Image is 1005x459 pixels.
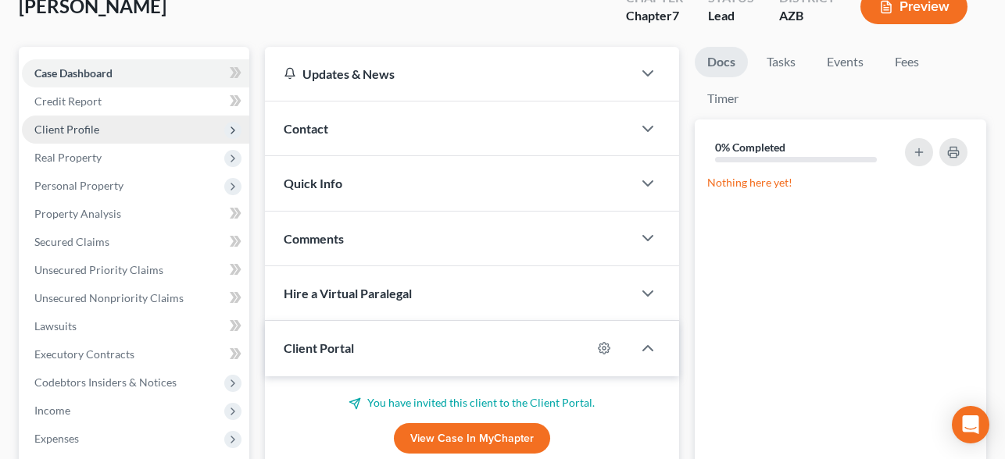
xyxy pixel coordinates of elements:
[952,406,989,443] div: Open Intercom Messenger
[707,175,974,190] p: Nothing here yet!
[34,179,123,192] span: Personal Property
[779,7,835,25] div: AZB
[22,228,249,256] a: Secured Claims
[284,340,354,355] span: Client Portal
[695,84,751,114] a: Timer
[34,319,77,333] span: Lawsuits
[626,7,683,25] div: Chapter
[394,423,550,454] a: View Case in MyChapter
[708,7,754,25] div: Lead
[754,47,808,77] a: Tasks
[284,286,412,301] span: Hire a Virtual Paralegal
[284,395,660,411] p: You have invited this client to the Client Portal.
[695,47,748,77] a: Docs
[882,47,932,77] a: Fees
[34,263,163,276] span: Unsecured Priority Claims
[34,235,109,248] span: Secured Claims
[22,87,249,116] a: Credit Report
[22,256,249,284] a: Unsecured Priority Claims
[22,200,249,228] a: Property Analysis
[284,66,613,82] div: Updates & News
[22,312,249,340] a: Lawsuits
[22,340,249,368] a: Executory Contracts
[715,141,785,154] strong: 0% Completed
[34,347,134,361] span: Executory Contracts
[672,8,679,23] span: 7
[22,284,249,312] a: Unsecured Nonpriority Claims
[284,231,344,246] span: Comments
[34,291,184,304] span: Unsecured Nonpriority Claims
[814,47,876,77] a: Events
[34,151,102,164] span: Real Property
[22,59,249,87] a: Case Dashboard
[34,404,70,417] span: Income
[34,207,121,220] span: Property Analysis
[34,432,79,445] span: Expenses
[34,375,177,389] span: Codebtors Insiders & Notices
[34,94,102,108] span: Credit Report
[284,176,342,190] span: Quick Info
[34,123,99,136] span: Client Profile
[34,66,113,80] span: Case Dashboard
[284,121,328,136] span: Contact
